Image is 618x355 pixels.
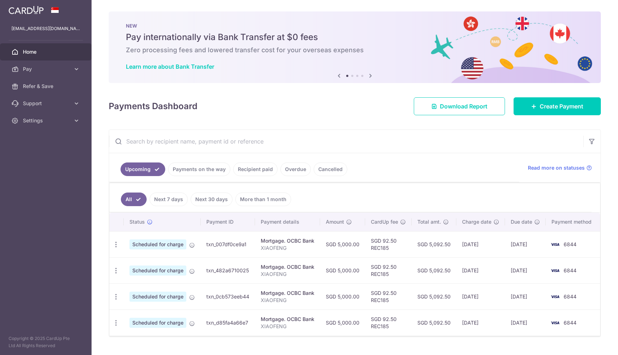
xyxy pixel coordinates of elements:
td: SGD 5,000.00 [320,310,365,336]
span: Status [129,218,145,225]
td: txn_d85fa4a66e7 [201,310,255,336]
a: Payments on the way [168,162,230,176]
div: Mortgage. OCBC Bank [261,290,314,297]
td: [DATE] [456,310,505,336]
img: Bank Card [548,318,562,327]
span: Scheduled for charge [129,318,186,328]
td: SGD 5,092.50 [412,283,456,310]
h4: Payments Dashboard [109,100,197,113]
a: Overdue [280,162,311,176]
span: 6844 [564,320,577,326]
span: Amount [326,218,344,225]
span: Pay [23,65,70,73]
a: Next 7 days [149,193,188,206]
p: XIAOFENG [261,271,314,278]
td: SGD 5,092.50 [412,231,456,257]
span: Download Report [440,102,487,111]
a: Learn more about Bank Transfer [126,63,214,70]
td: txn_007df0ce9a1 [201,231,255,257]
span: Home [23,48,70,55]
a: Upcoming [121,162,165,176]
td: SGD 92.50 REC185 [365,231,412,257]
p: XIAOFENG [261,297,314,304]
p: NEW [126,23,584,29]
img: Bank Card [548,266,562,275]
td: SGD 5,000.00 [320,231,365,257]
a: All [121,193,147,206]
span: 6844 [564,267,577,273]
span: Total amt. [417,218,441,225]
td: [DATE] [456,257,505,283]
a: Download Report [414,97,505,115]
td: txn_0cb573eeb44 [201,283,255,310]
th: Payment method [546,213,600,231]
td: [DATE] [505,257,546,283]
img: Bank Card [548,240,562,249]
a: Cancelled [314,162,347,176]
span: 6844 [564,293,577,300]
span: Read more on statuses [528,164,585,171]
td: SGD 92.50 REC185 [365,257,412,283]
td: SGD 5,092.50 [412,257,456,283]
td: SGD 5,092.50 [412,310,456,336]
span: Scheduled for charge [129,239,186,249]
div: Mortgage. OCBC Bank [261,237,314,244]
td: txn_482a6710025 [201,257,255,283]
td: [DATE] [505,231,546,257]
a: More than 1 month [235,193,291,206]
span: Refer & Save [23,83,70,90]
span: Support [23,100,70,107]
div: Mortgage. OCBC Bank [261,316,314,323]
span: CardUp fee [371,218,398,225]
img: CardUp [9,6,44,14]
a: Create Payment [514,97,601,115]
p: XIAOFENG [261,323,314,330]
p: [EMAIL_ADDRESS][DOMAIN_NAME] [11,25,80,32]
span: Charge date [462,218,491,225]
td: SGD 5,000.00 [320,283,365,310]
td: SGD 5,000.00 [320,257,365,283]
th: Payment ID [201,213,255,231]
p: XIAOFENG [261,244,314,252]
img: Bank transfer banner [109,11,601,83]
td: SGD 92.50 REC185 [365,283,412,310]
td: [DATE] [456,231,505,257]
input: Search by recipient name, payment id or reference [109,130,583,153]
td: [DATE] [456,283,505,310]
img: Bank Card [548,292,562,301]
a: Recipient paid [233,162,278,176]
td: SGD 92.50 REC185 [365,310,412,336]
h5: Pay internationally via Bank Transfer at $0 fees [126,31,584,43]
h6: Zero processing fees and lowered transfer cost for your overseas expenses [126,46,584,54]
span: Scheduled for charge [129,266,186,276]
span: 6844 [564,241,577,247]
td: [DATE] [505,310,546,336]
span: Scheduled for charge [129,292,186,302]
a: Read more on statuses [528,164,592,171]
div: Mortgage. OCBC Bank [261,263,314,271]
span: Settings [23,117,70,124]
a: Next 30 days [191,193,232,206]
span: Create Payment [540,102,583,111]
td: [DATE] [505,283,546,310]
span: Due date [511,218,532,225]
th: Payment details [255,213,320,231]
